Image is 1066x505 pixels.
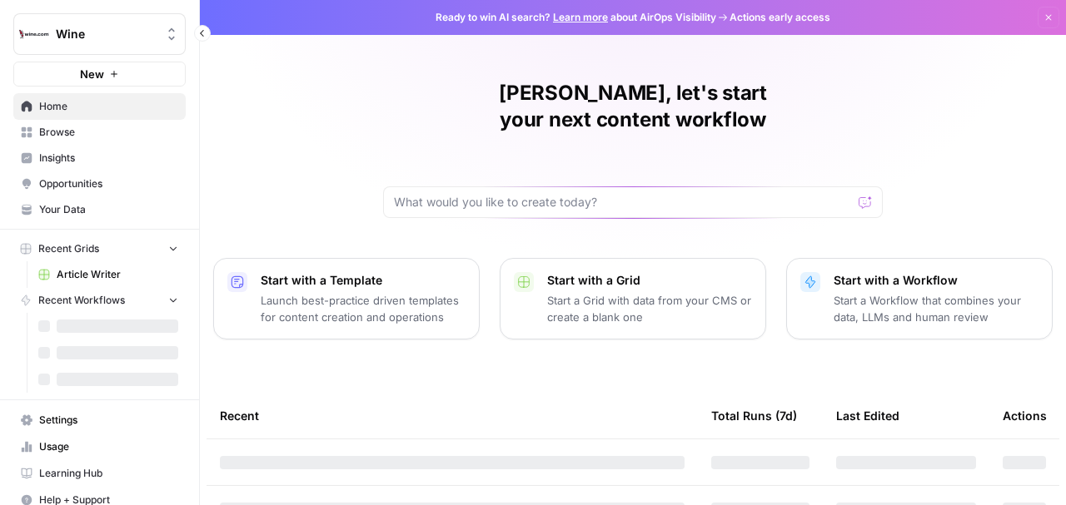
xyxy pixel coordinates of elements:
span: Wine [56,26,157,42]
span: Article Writer [57,267,178,282]
img: Wine Logo [19,19,49,49]
span: Usage [39,439,178,454]
p: Start a Grid with data from your CMS or create a blank one [547,292,752,325]
a: Home [13,93,186,120]
p: Start with a Template [261,272,466,289]
h1: [PERSON_NAME], let's start your next content workflow [383,80,883,133]
span: Recent Grids [38,241,99,256]
span: Learning Hub [39,466,178,481]
a: Browse [13,119,186,146]
span: Actions early access [730,10,830,25]
a: Article Writer [31,261,186,288]
span: Insights [39,151,178,166]
span: Ready to win AI search? about AirOps Visibility [436,10,716,25]
button: New [13,62,186,87]
div: Total Runs (7d) [711,393,797,438]
button: Recent Grids [13,236,186,261]
a: Insights [13,145,186,171]
button: Start with a WorkflowStart a Workflow that combines your data, LLMs and human review [786,258,1053,339]
button: Start with a GridStart a Grid with data from your CMS or create a blank one [500,258,766,339]
span: Recent Workflows [38,293,125,308]
p: Launch best-practice driven templates for content creation and operations [261,292,466,325]
a: Usage [13,433,186,460]
div: Last Edited [836,393,899,438]
span: New [80,66,104,82]
div: Actions [1003,393,1047,438]
a: Learn more [553,11,608,23]
span: Your Data [39,202,178,217]
div: Recent [220,393,685,438]
button: Workspace: Wine [13,13,186,55]
p: Start with a Workflow [834,272,1039,289]
button: Start with a TemplateLaunch best-practice driven templates for content creation and operations [213,258,480,339]
span: Opportunities [39,176,178,191]
a: Your Data [13,196,186,223]
span: Browse [39,125,178,140]
span: Home [39,99,178,114]
button: Recent Workflows [13,288,186,313]
span: Settings [39,413,178,428]
a: Opportunities [13,171,186,197]
a: Learning Hub [13,460,186,487]
p: Start a Workflow that combines your data, LLMs and human review [834,292,1039,325]
a: Settings [13,407,186,433]
input: What would you like to create today? [394,194,852,210]
p: Start with a Grid [547,272,752,289]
